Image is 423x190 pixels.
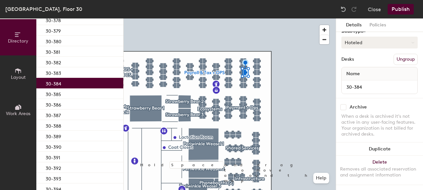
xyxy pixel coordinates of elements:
button: Help [313,173,329,183]
img: Undo [340,6,347,13]
button: Close [368,4,381,15]
span: Name [343,68,363,80]
p: 30-388 [46,121,61,129]
div: When a desk is archived it's not active in any user-facing features. Your organization is not bil... [341,113,418,137]
button: Details [342,18,365,32]
button: Hoteled [341,37,418,48]
p: 30-393 [46,174,61,182]
p: 30-379 [46,26,61,34]
div: Archive [350,105,367,110]
p: 30-380 [46,37,61,45]
p: 30-389 [46,132,61,140]
span: Layout [11,75,26,80]
p: 30-391 [46,153,60,161]
div: Desks [341,57,354,62]
span: Directory [8,38,28,44]
button: DeleteRemoves all associated reservation and assignment information [336,156,423,185]
button: Publish [388,4,414,15]
p: 30-392 [46,164,61,171]
p: 30-381 [46,47,60,55]
img: Redo [351,6,357,13]
button: Duplicate [336,142,423,156]
div: Removes all associated reservation and assignment information [340,166,419,178]
p: 30-382 [46,58,61,66]
p: 30-378 [46,16,61,23]
p: 30-390 [46,142,61,150]
button: Policies [365,18,390,32]
button: Ungroup [394,54,418,65]
p: 30-386 [46,100,61,108]
p: 30-385 [46,90,61,97]
span: Work Areas [6,111,30,116]
p: 30-387 [46,111,61,118]
p: 30-384 [46,79,61,87]
div: [GEOGRAPHIC_DATA], Floor 30 [5,5,82,13]
input: Unnamed desk [343,82,416,92]
p: 30-383 [46,69,61,76]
